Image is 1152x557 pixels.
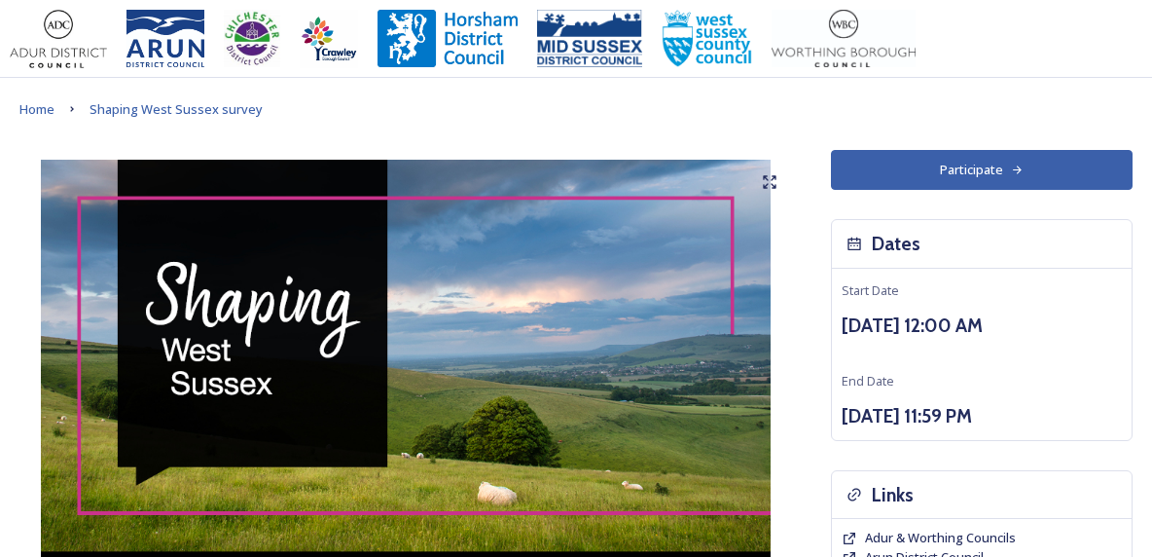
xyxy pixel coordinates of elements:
h3: [DATE] 12:00 AM [842,312,1122,340]
img: Arun%20District%20Council%20logo%20blue%20CMYK.jpg [126,10,204,68]
span: Home [19,100,54,118]
span: Start Date [842,281,899,299]
img: Worthing_Adur%20%281%29.jpg [772,10,916,68]
img: Adur%20logo%20%281%29.jpeg [10,10,107,68]
img: 150ppimsdc%20logo%20blue.png [537,10,642,68]
h3: Links [872,481,914,509]
span: Adur & Worthing Councils [865,529,1016,546]
img: Horsham%20DC%20Logo.jpg [378,10,518,68]
h3: [DATE] 11:59 PM [842,402,1122,430]
button: Participate [831,150,1133,190]
img: CDC%20Logo%20-%20you%20may%20have%20a%20better%20version.jpg [224,10,280,68]
a: Home [19,97,54,121]
img: WSCCPos-Spot-25mm.jpg [662,10,753,68]
a: Shaping West Sussex survey [90,97,263,121]
img: Crawley%20BC%20logo.jpg [300,10,358,68]
span: Shaping West Sussex survey [90,100,263,118]
a: Adur & Worthing Councils [865,529,1016,547]
span: End Date [842,372,894,390]
h3: Dates [872,230,920,258]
